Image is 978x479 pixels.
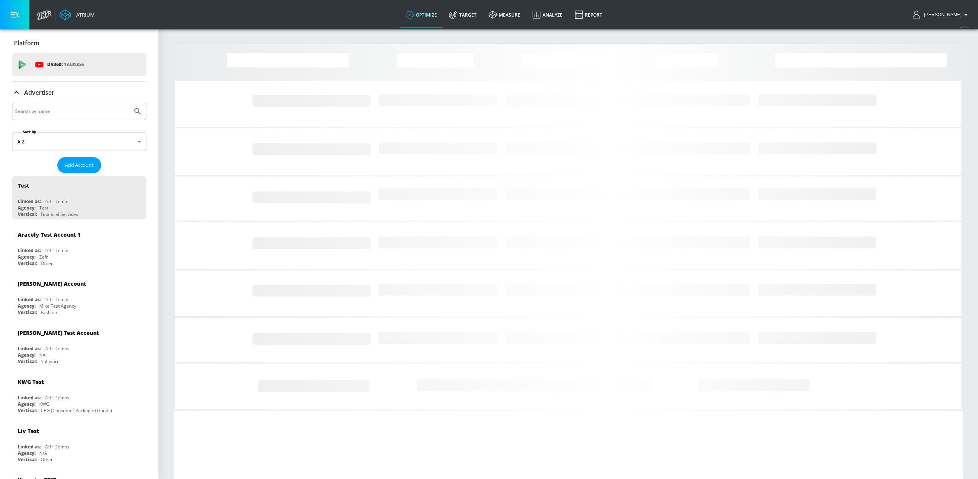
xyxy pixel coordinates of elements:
div: Mike Test Agency [39,303,76,309]
a: Atrium [60,9,95,20]
div: Vertical: [18,211,37,217]
div: DV360: Youtube [12,53,146,76]
div: Liv Test [18,427,39,434]
a: Analyze [526,1,569,28]
div: Zefr Demos [45,394,69,401]
div: Agency: [18,401,35,407]
p: Youtube [64,60,84,68]
button: [PERSON_NAME] [913,10,970,19]
div: [PERSON_NAME] Test AccountLinked as:Zefr DemosAgency:NAVertical:Software [12,323,146,367]
div: Zefr Demos [45,247,69,254]
div: CPG (Consumer Packaged Goods) [41,407,112,414]
div: Agency: [18,303,35,309]
div: TestLinked as:Zefr DemosAgency:TestVertical:Financial Services [12,176,146,219]
div: Linked as: [18,296,41,303]
span: Add Account [65,161,94,169]
div: [PERSON_NAME] AccountLinked as:Zefr DemosAgency:Mike Test AgencyVertical:Fashion [12,274,146,317]
div: [PERSON_NAME] Test Account [18,329,99,336]
div: KWG TestLinked as:Zefr DemosAgency:KWGVertical:CPG (Consumer Packaged Goods) [12,373,146,416]
div: [PERSON_NAME] Account [18,280,86,287]
div: Fashion [41,309,57,316]
div: Aracely Test Account 1 [18,231,80,238]
div: Linked as: [18,247,41,254]
div: NA [39,352,46,358]
div: Zefr Demos [45,345,69,352]
div: Linked as: [18,345,41,352]
div: Vertical: [18,456,37,463]
div: KWG Test [18,378,44,385]
div: Vertical: [18,260,37,266]
div: Zefr [39,254,48,260]
div: A-Z [12,132,146,151]
div: Liv TestLinked as:Zefr DemosAgency:N/AVertical:Other [12,422,146,465]
input: Search by name [15,106,129,116]
div: Other [41,456,53,463]
div: Zefr Demos [45,198,69,205]
div: Other [41,260,53,266]
p: DV360: [47,60,84,69]
div: Advertiser [12,82,146,103]
a: Report [569,1,608,28]
div: Agency: [18,450,35,456]
a: optimize [400,1,443,28]
div: Linked as: [18,394,41,401]
div: Software [41,358,60,365]
a: measure [483,1,526,28]
div: Vertical: [18,309,37,316]
div: Atrium [73,11,95,18]
p: Platform [14,39,39,47]
div: Financial Services [41,211,78,217]
div: KWG [39,401,49,407]
p: Advertiser [24,88,54,97]
div: Linked as: [18,444,41,450]
div: Test [18,182,29,189]
div: Test [39,205,48,211]
div: Agency: [18,205,35,211]
span: v 4.24.0 [960,25,970,29]
div: Vertical: [18,407,37,414]
a: Target [443,1,483,28]
div: Agency: [18,352,35,358]
div: Aracely Test Account 1Linked as:Zefr DemosAgency:ZefrVertical:Other [12,225,146,268]
button: Add Account [57,157,101,173]
div: N/A [39,450,47,456]
div: Platform [12,32,146,54]
span: login as: shannon.belforti@zefr.com [921,12,961,17]
div: Zefr Demos [45,296,69,303]
div: Agency: [18,254,35,260]
label: Sort By [22,129,38,134]
div: Vertical: [18,358,37,365]
div: Linked as: [18,198,41,205]
div: Zefr Demos [45,444,69,450]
